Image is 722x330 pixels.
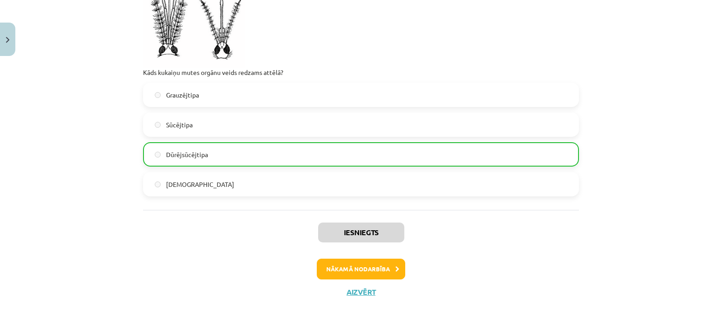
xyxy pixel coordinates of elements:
[155,181,161,187] input: [DEMOGRAPHIC_DATA]
[166,150,208,159] span: Dūrējsūcējtipa
[166,120,193,130] span: Sūcējtipa
[318,223,404,242] button: Iesniegts
[155,92,161,98] input: Grauzējtipa
[6,37,9,43] img: icon-close-lesson-0947bae3869378f0d4975bcd49f059093ad1ed9edebbc8119c70593378902aed.svg
[166,180,234,189] span: [DEMOGRAPHIC_DATA]
[344,288,378,297] button: Aizvērt
[155,152,161,158] input: Dūrējsūcējtipa
[155,122,161,128] input: Sūcējtipa
[317,259,405,279] button: Nākamā nodarbība
[166,90,199,100] span: Grauzējtipa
